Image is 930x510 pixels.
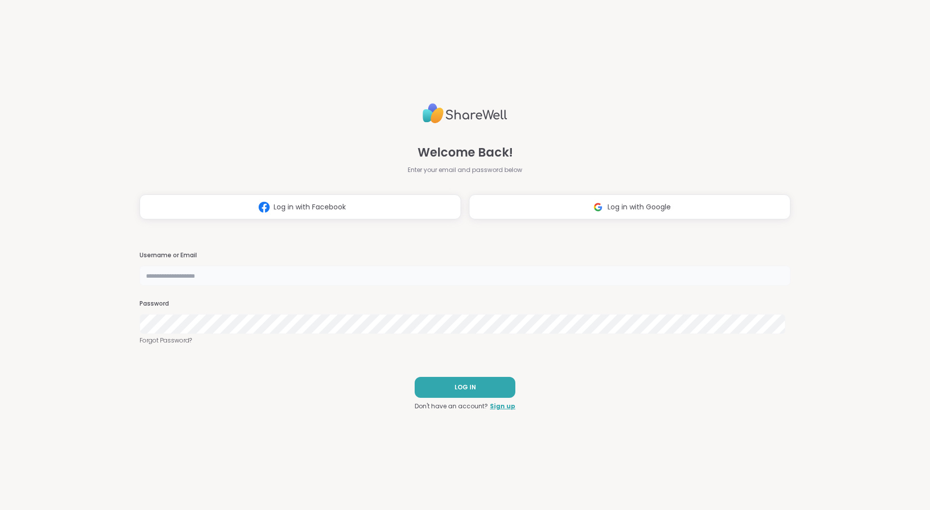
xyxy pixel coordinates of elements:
span: Log in with Facebook [274,202,346,212]
a: Forgot Password? [140,336,790,345]
button: LOG IN [415,377,515,398]
span: Don't have an account? [415,402,488,411]
h3: Password [140,300,790,308]
span: LOG IN [455,383,476,392]
button: Log in with Google [469,194,790,219]
button: Log in with Facebook [140,194,461,219]
span: Enter your email and password below [408,166,522,174]
h3: Username or Email [140,251,790,260]
img: ShareWell Logomark [589,198,608,216]
span: Welcome Back! [418,144,513,162]
span: Log in with Google [608,202,671,212]
a: Sign up [490,402,515,411]
img: ShareWell Logo [423,99,507,128]
img: ShareWell Logomark [255,198,274,216]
